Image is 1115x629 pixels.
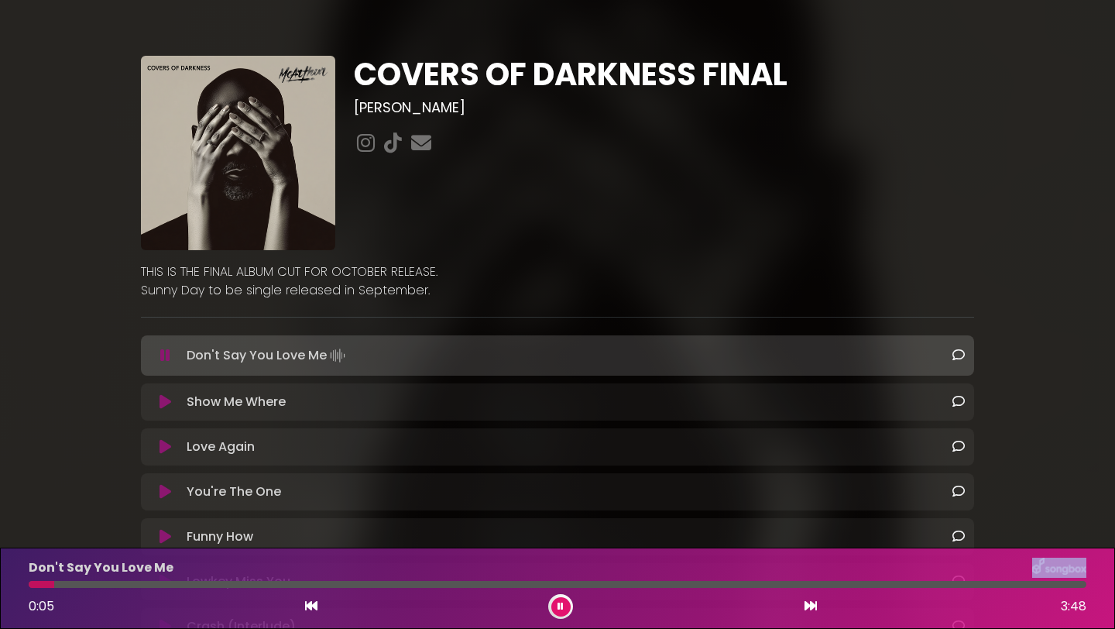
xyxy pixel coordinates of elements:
[354,56,974,93] h1: COVERS OF DARKNESS FINAL
[1061,597,1086,616] span: 3:48
[29,597,54,615] span: 0:05
[29,559,173,577] p: Don't Say You Love Me
[187,483,281,501] p: You're The One
[1032,558,1086,578] img: songbox-logo-white.png
[187,393,286,411] p: Show Me Where
[141,263,974,281] p: THIS IS THE FINAL ALBUM CUT FOR OCTOBER RELEASE.
[141,56,335,250] img: H1JVgOjATuO7XgTOmm0l
[187,345,348,366] p: Don't Say You Love Me
[327,345,348,366] img: waveform4.gif
[187,528,253,546] p: Funny How
[354,99,974,116] h3: [PERSON_NAME]
[141,281,974,300] p: Sunny Day to be single released in September.
[187,438,255,456] p: Love Again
